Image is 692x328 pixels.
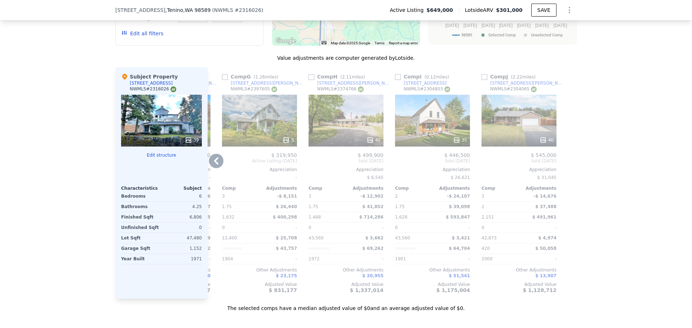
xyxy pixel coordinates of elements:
div: Adjustments [259,185,297,191]
span: $ 20,955 [362,273,383,278]
div: 6 [163,191,202,201]
div: Unfinished Sqft [121,223,160,233]
span: 2,151 [482,215,494,220]
span: $ 1,337,014 [350,287,383,293]
text: [DATE] [463,23,477,28]
span: 1,632 [222,215,234,220]
span: [STREET_ADDRESS] [115,6,165,14]
div: Appreciation [222,167,297,172]
div: ( ) [212,6,263,14]
div: - [520,223,556,233]
a: [STREET_ADDRESS][PERSON_NAME] [482,80,565,86]
div: Other Adjustments [309,267,383,273]
div: - [347,254,383,264]
div: Other Adjustments [482,267,556,273]
div: 4.25 [163,202,202,212]
span: , Tenino [165,6,211,14]
span: ( miles) [337,75,368,80]
span: 0.12 [426,75,436,80]
text: [DATE] [535,23,549,28]
a: [STREET_ADDRESS][PERSON_NAME] [222,80,306,86]
span: 2.11 [342,75,352,80]
span: 0 [395,225,398,230]
button: Show Options [562,3,577,17]
span: Sold [DATE] [482,158,556,164]
span: 1.26 [256,75,265,80]
div: Other Adjustments [222,267,297,273]
span: $ 400,298 [273,215,297,220]
span: $ 39,098 [449,204,470,209]
div: 2000 [482,254,518,264]
div: Comp I [395,73,452,80]
div: - [222,172,297,183]
span: , WA 98589 [183,7,210,13]
span: -$ 14,676 [533,194,556,199]
text: Selected Comp [488,33,516,37]
button: Keyboard shortcuts [321,41,327,44]
div: Comp [222,185,259,191]
div: Adjusted Value [482,282,556,287]
span: 0 [309,225,311,230]
span: $ 4,974 [538,235,556,241]
div: Unspecified [395,243,431,253]
button: Edit all filters [121,30,163,37]
span: $ 26,440 [276,204,297,209]
a: Open this area in Google Maps (opens a new window) [274,36,298,46]
span: Sold [DATE] [395,158,470,164]
div: - [520,254,556,264]
span: $ 319,950 [271,152,297,158]
span: $ 499,900 [358,152,383,158]
a: Terms (opens in new tab) [374,41,385,45]
div: 40 [367,136,381,144]
span: $ 64,704 [449,246,470,251]
div: 39 [185,136,199,144]
div: Comp G [222,73,281,80]
span: $ 545,000 [531,152,556,158]
div: 1.75 [309,202,345,212]
div: Unspecified [222,243,258,253]
span: ( miles) [251,75,281,80]
span: 0 [222,225,225,230]
span: $ 3,662 [365,235,383,241]
div: Lot Sqft [121,233,160,243]
span: 3 [482,194,484,199]
div: NWMLS # 2304803 [404,86,450,92]
div: NWMLS # 2304065 [490,86,537,92]
div: Other Adjustments [395,267,470,273]
div: Comp [309,185,346,191]
div: 1901 [395,254,431,264]
div: Subject Property [121,73,178,80]
span: $ 69,262 [362,246,383,251]
span: 3 [222,194,225,199]
img: NWMLS Logo [531,86,537,92]
span: $ 13,907 [535,273,556,278]
div: [STREET_ADDRESS][PERSON_NAME] [317,80,392,86]
span: $ 41,852 [362,204,383,209]
div: Adjustments [519,185,556,191]
div: Appreciation [309,167,383,172]
text: [DATE] [445,23,459,28]
div: Adjustments [432,185,470,191]
div: [STREET_ADDRESS][PERSON_NAME] [490,80,565,86]
span: 1,488 [309,215,321,220]
span: $ 43,757 [276,246,297,251]
div: - [434,223,470,233]
span: 2.22 [513,75,522,80]
div: NWMLS # 2397605 [231,86,277,92]
span: $ 37,488 [535,204,556,209]
div: [STREET_ADDRESS][PERSON_NAME] [231,80,306,86]
div: 1972 [309,254,345,264]
div: 1.75 [222,202,258,212]
div: Appreciation [482,167,556,172]
text: [DATE] [482,23,495,28]
div: 1904 [222,254,258,264]
span: 420 [482,246,490,251]
span: 0 [482,225,484,230]
span: ( miles) [422,75,452,80]
span: $ 31,045 [537,175,556,180]
div: 5 [283,136,294,144]
span: 12,400 [222,235,237,241]
div: 1,152 [163,243,202,253]
div: Finished Sqft [121,212,160,222]
div: NWMLS # 2374766 [317,86,364,92]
